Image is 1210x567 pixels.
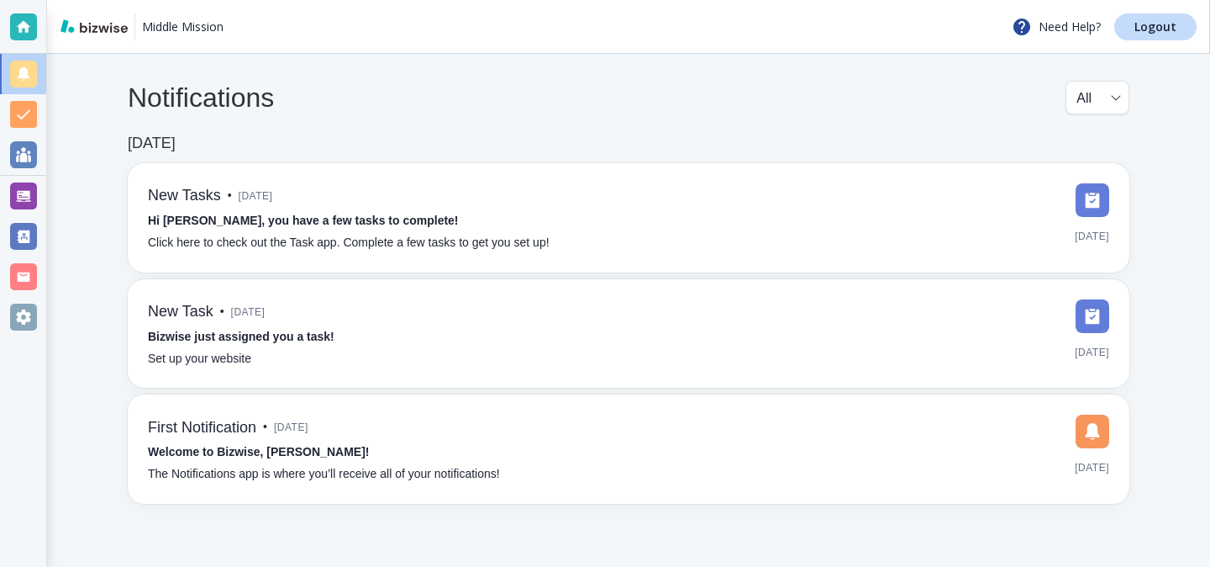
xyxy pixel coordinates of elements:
span: [DATE] [239,183,273,209]
p: Click here to check out the Task app. Complete a few tasks to get you set up! [148,234,550,252]
a: New Task•[DATE]Bizwise just assigned you a task!Set up your website[DATE] [128,279,1129,389]
span: [DATE] [1075,340,1109,365]
strong: Welcome to Bizwise, [PERSON_NAME]! [148,445,369,458]
p: Logout [1134,21,1176,33]
img: DashboardSidebarTasks.svg [1076,183,1109,217]
h6: [DATE] [128,135,176,153]
span: [DATE] [1075,224,1109,249]
span: [DATE] [231,299,266,325]
a: Middle Mission [142,13,224,40]
div: All [1076,82,1118,114]
p: • [228,187,232,205]
p: The Notifications app is where you’ll receive all of your notifications! [148,465,500,484]
span: [DATE] [1075,455,1109,480]
p: Need Help? [1012,17,1101,37]
p: • [263,418,267,437]
h6: First Notification [148,419,256,437]
a: New Tasks•[DATE]Hi [PERSON_NAME], you have a few tasks to complete!Click here to check out the Ta... [128,163,1129,273]
a: First Notification•[DATE]Welcome to Bizwise, [PERSON_NAME]!The Notifications app is where you’ll ... [128,395,1129,504]
strong: Hi [PERSON_NAME], you have a few tasks to complete! [148,214,459,227]
p: Set up your website [148,350,251,368]
h4: Notifications [128,82,274,114]
p: • [220,303,224,321]
p: Middle Mission [142,19,224,35]
h6: New Task [148,303,213,321]
img: bizwise [60,19,128,33]
img: DashboardSidebarTasks.svg [1076,299,1109,333]
img: DashboardSidebarNotification.svg [1076,415,1109,448]
a: Logout [1114,13,1197,40]
span: [DATE] [274,415,308,440]
strong: Bizwise just assigned you a task! [148,330,334,343]
h6: New Tasks [148,187,221,205]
